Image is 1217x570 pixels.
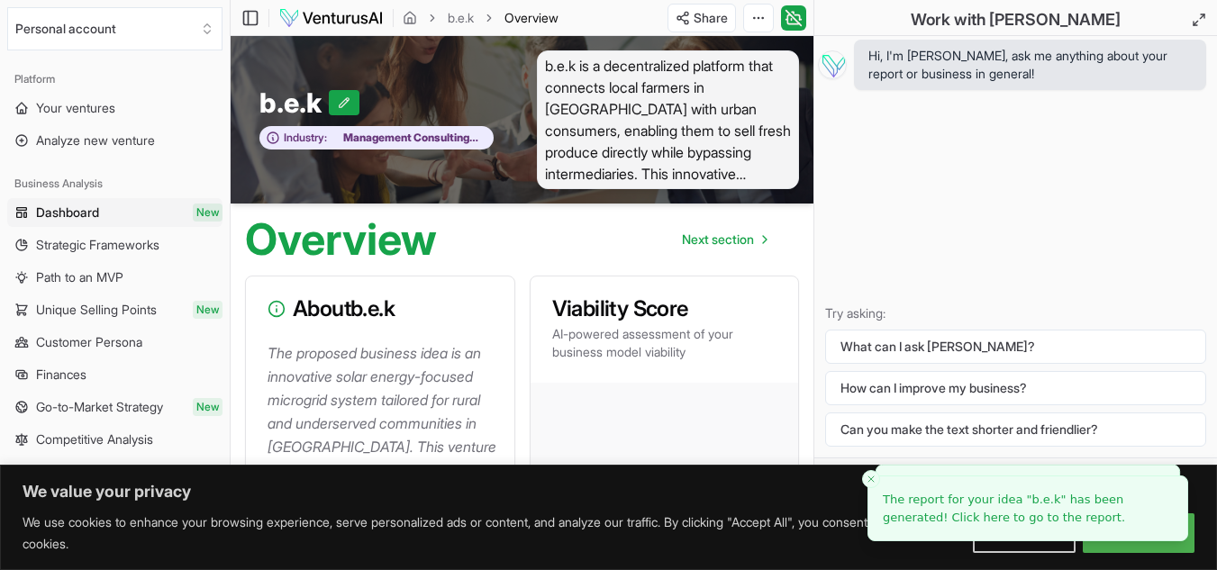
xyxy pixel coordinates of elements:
button: Can you make the text shorter and friendlier? [825,412,1206,447]
span: Strategic Frameworks [36,236,159,254]
a: DashboardNew [7,198,223,227]
span: Path to an MVP [36,268,123,286]
h1: Overview [245,218,437,261]
span: b.e.k is a decentralized platform that connects local farmers in [GEOGRAPHIC_DATA] with urban con... [537,50,800,189]
span: Competitive Analysis [36,430,153,448]
span: Overview [504,9,559,27]
a: Unique Selling PointsNew [7,295,223,324]
h3: Viability Score [552,298,777,320]
a: Strategic Frameworks [7,231,223,259]
p: AI-powered assessment of your business model viability [552,325,777,361]
h3: About b.e.k [268,298,493,320]
span: b.e.k [259,86,329,119]
span: Share [694,9,728,27]
a: Competitive Analysis [7,425,223,454]
button: Share [668,4,736,32]
a: Go-to-Market StrategyNew [7,393,223,421]
a: Finances [7,360,223,389]
span: New [193,301,223,319]
nav: pagination [668,222,781,258]
span: Finances [36,366,86,384]
img: logo [278,7,384,29]
button: What can I ask [PERSON_NAME]? [825,330,1206,364]
a: Path to an MVP [7,263,223,292]
p: We use cookies to enhance your browsing experience, serve personalized ads or content, and analyz... [23,511,959,555]
span: Dashboard [36,204,99,222]
span: New [193,398,223,416]
nav: breadcrumb [403,9,559,27]
div: Platform [7,65,223,94]
span: Hi, I'm [PERSON_NAME], ask me anything about your report or business in general! [868,47,1192,83]
span: Next section [682,231,754,249]
button: Select an organization [7,7,223,50]
p: We value your privacy [23,481,1194,502]
span: Your ventures [36,99,115,117]
button: Industry:Management Consulting Services [259,126,494,150]
a: b.e.k [448,9,474,27]
p: Try asking: [825,304,1206,322]
span: Customer Persona [36,333,142,351]
button: Close toast [862,470,880,488]
span: The report for your idea " " has been generated! Click here to go to the report. [883,493,1125,524]
a: Analyze new venture [7,126,223,155]
span: Analyze new venture [36,131,155,149]
span: b.e.k [1031,493,1060,506]
a: Your ventures [7,94,223,122]
span: Unique Selling Points [36,301,157,319]
h2: Work with [PERSON_NAME] [911,7,1121,32]
a: Customer Persona [7,328,223,357]
div: Business Analysis [7,169,223,198]
a: The report for your idea "b.e.k" has been generated! Click here to go to the report. [883,491,1173,526]
span: New [193,204,223,222]
span: Management Consulting Services [327,131,484,145]
span: Go-to-Market Strategy [36,398,163,416]
span: Industry: [284,131,327,145]
a: Go to next page [668,222,781,258]
button: How can I improve my business? [825,371,1206,405]
img: Vera [818,50,847,79]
